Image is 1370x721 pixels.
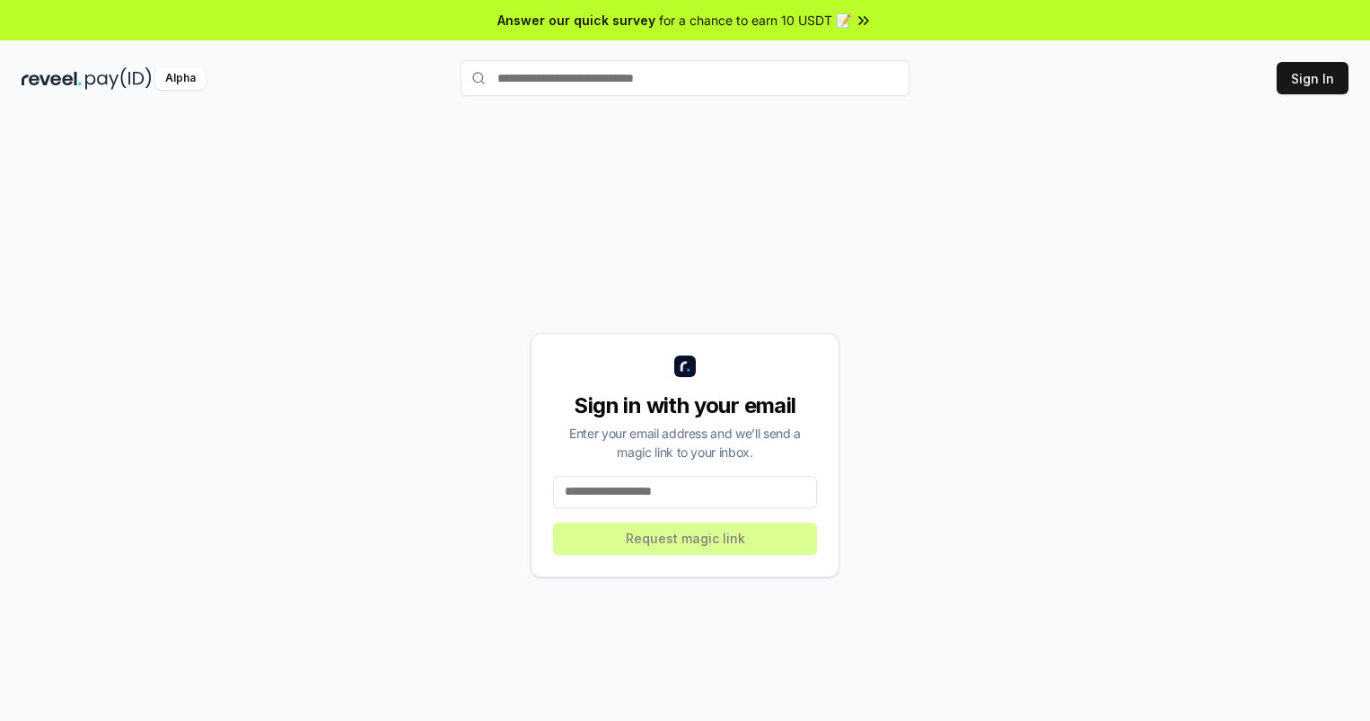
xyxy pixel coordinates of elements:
img: logo_small [674,356,696,377]
div: Sign in with your email [553,391,817,420]
span: for a chance to earn 10 USDT 📝 [659,11,851,30]
img: pay_id [85,67,152,90]
button: Sign In [1277,62,1348,94]
span: Answer our quick survey [497,11,655,30]
div: Enter your email address and we’ll send a magic link to your inbox. [553,424,817,462]
img: reveel_dark [22,67,82,90]
div: Alpha [155,67,206,90]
